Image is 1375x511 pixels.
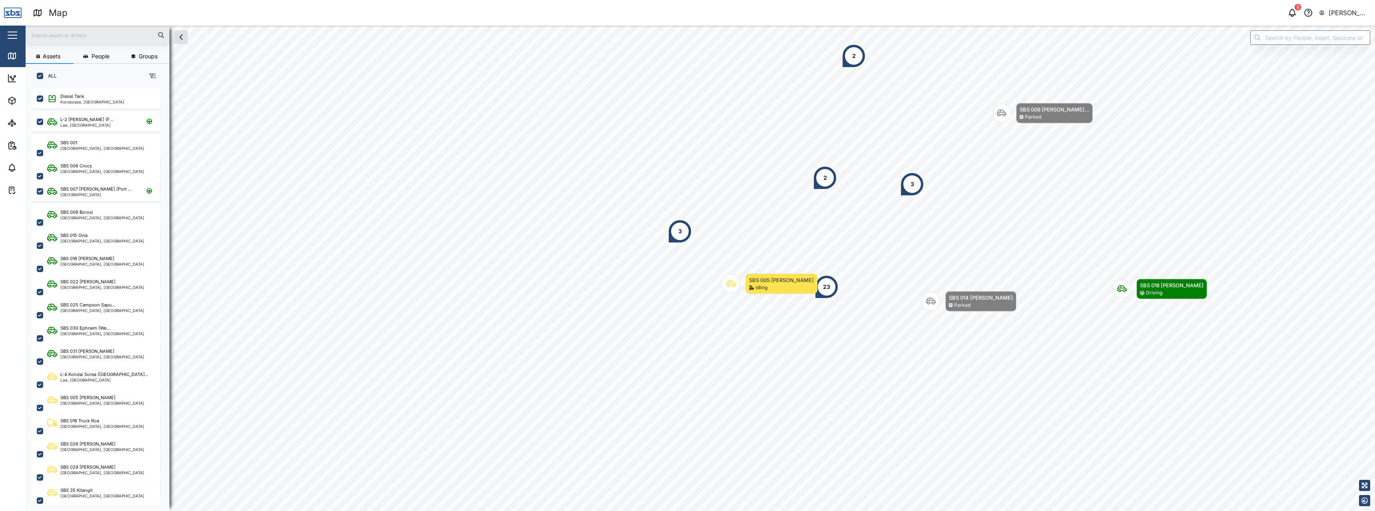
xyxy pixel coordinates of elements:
div: [GEOGRAPHIC_DATA], [GEOGRAPHIC_DATA] [60,146,144,150]
div: SBS 031 [PERSON_NAME] [60,348,114,355]
div: Map marker [813,166,837,190]
div: [GEOGRAPHIC_DATA], [GEOGRAPHIC_DATA] [60,239,144,243]
div: [GEOGRAPHIC_DATA], [GEOGRAPHIC_DATA] [60,401,144,405]
div: 2 [823,173,827,182]
div: Lae, [GEOGRAPHIC_DATA] [60,123,114,127]
div: SBS 005 [PERSON_NAME] [749,276,814,284]
div: [GEOGRAPHIC_DATA], [GEOGRAPHIC_DATA] [60,471,144,475]
div: 6 [1295,4,1301,10]
div: [GEOGRAPHIC_DATA], [GEOGRAPHIC_DATA] [60,308,144,312]
div: SBS 005 [PERSON_NAME] [60,394,116,401]
label: ALL [43,73,57,79]
div: Parked [1025,113,1041,121]
div: Map marker [842,44,866,68]
div: [GEOGRAPHIC_DATA], [GEOGRAPHIC_DATA] [60,424,144,428]
div: Map marker [921,291,1016,312]
div: 3 [678,227,682,236]
div: SBS 001 [60,139,77,146]
div: Map marker [900,172,924,196]
span: People [92,54,110,59]
div: [GEOGRAPHIC_DATA], [GEOGRAPHIC_DATA] [60,262,144,266]
div: Map [21,52,39,60]
div: SBS 014 [PERSON_NAME] [949,294,1013,302]
div: [PERSON_NAME] SBS [1329,8,1368,18]
div: [GEOGRAPHIC_DATA], [GEOGRAPHIC_DATA] [60,216,144,220]
div: Map marker [721,274,817,294]
div: Alarms [21,163,46,172]
input: Search by People, Asset, Geozone or Place [1250,30,1370,45]
div: Map marker [1112,279,1207,299]
div: Tasks [21,186,43,195]
div: Sites [21,119,40,127]
div: SBS 018 [PERSON_NAME] [60,255,114,262]
div: Dashboard [21,74,57,83]
div: SBS 009 [PERSON_NAME]... [1020,105,1089,113]
div: L-4 Kondai Sorea ([GEOGRAPHIC_DATA]... [60,371,148,378]
div: SBS 35 Kilangit [60,487,93,494]
div: SBS 007 [PERSON_NAME] (Port ... [60,186,132,193]
span: Groups [139,54,157,59]
div: grid [32,85,169,505]
div: SBS 030 Ephraim (We... [60,325,110,332]
div: SBS 022 [PERSON_NAME] [60,278,116,285]
div: Map marker [815,275,839,299]
div: [GEOGRAPHIC_DATA], [GEOGRAPHIC_DATA] [60,169,144,173]
input: Search assets or drivers [30,29,165,41]
div: Idling [755,284,767,292]
div: [GEOGRAPHIC_DATA] [60,193,132,197]
div: Korobosea, [GEOGRAPHIC_DATA] [60,100,124,104]
div: Map marker [668,219,692,243]
div: SBS 025 Campson Sapu... [60,302,116,308]
div: Assets [21,96,46,105]
img: Main Logo [4,4,22,22]
div: SBS 006 Crocs [60,163,92,169]
div: SBS 026 [PERSON_NAME] [60,441,116,447]
div: [GEOGRAPHIC_DATA], [GEOGRAPHIC_DATA] [60,285,144,289]
span: Assets [43,54,60,59]
div: 3 [911,180,914,189]
div: L-2 [PERSON_NAME] (F... [60,116,114,123]
button: [PERSON_NAME] SBS [1319,7,1369,18]
div: [GEOGRAPHIC_DATA], [GEOGRAPHIC_DATA] [60,447,144,451]
div: Driving [1146,289,1162,297]
div: SBS 018 [PERSON_NAME] [1140,281,1204,289]
div: SBS 029 [PERSON_NAME] [60,464,116,471]
div: [GEOGRAPHIC_DATA], [GEOGRAPHIC_DATA] [60,332,144,336]
div: Diesel Tank [60,93,84,100]
div: Reports [21,141,48,150]
canvas: Map [26,26,1375,511]
div: 23 [823,282,830,291]
div: 2 [852,52,856,60]
div: Map marker [992,103,1093,123]
div: SBS 016 Truck Roa [60,418,99,424]
div: SBS 008 Borosi [60,209,93,216]
div: Map [49,6,68,20]
div: [GEOGRAPHIC_DATA], [GEOGRAPHIC_DATA] [60,355,144,359]
div: SBS 015 Ovia [60,232,88,239]
div: Lae, [GEOGRAPHIC_DATA] [60,378,148,382]
div: Parked [954,302,970,309]
div: [GEOGRAPHIC_DATA], [GEOGRAPHIC_DATA] [60,494,144,498]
